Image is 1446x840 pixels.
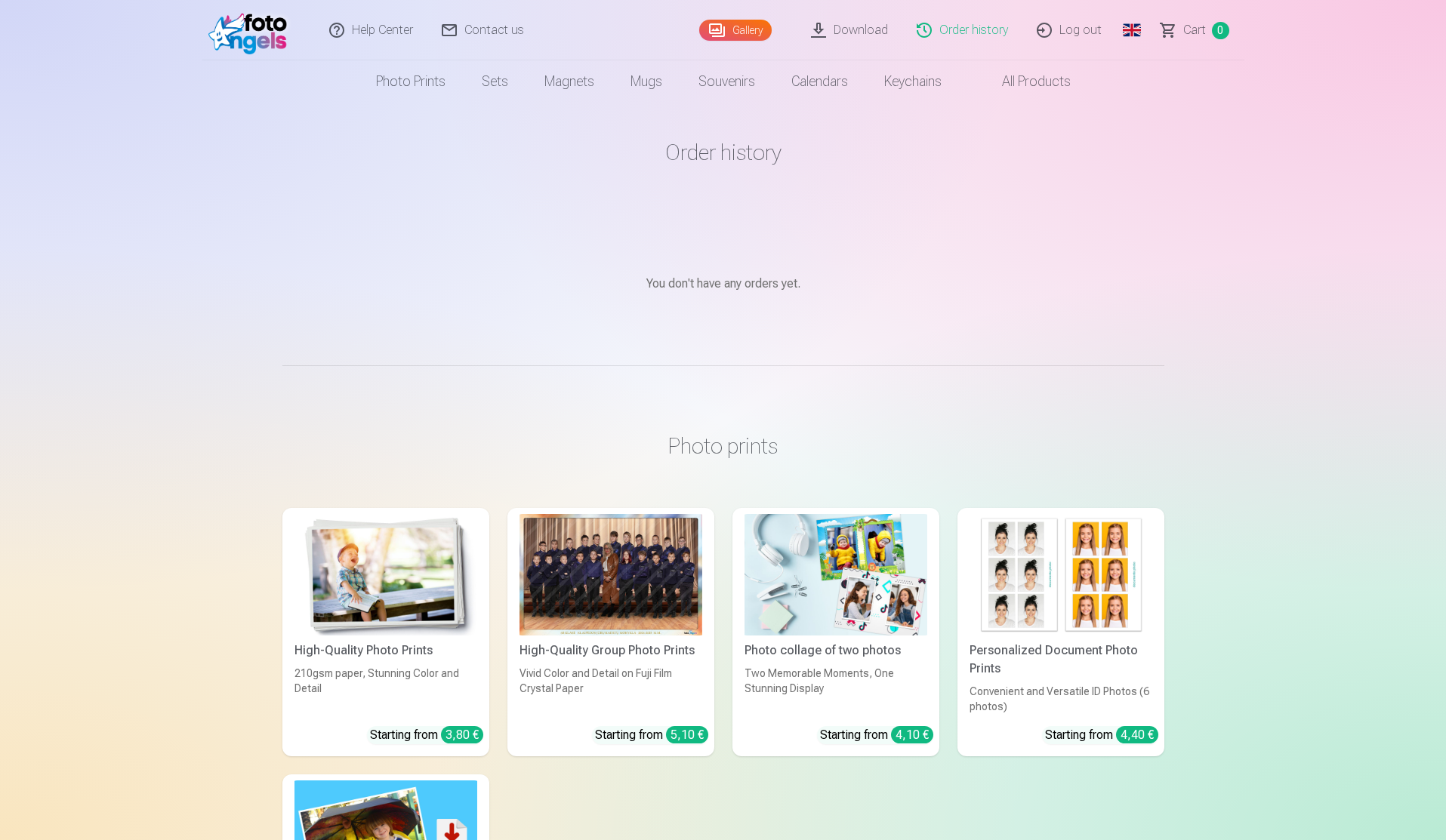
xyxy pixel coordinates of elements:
a: Calendars [773,60,866,103]
a: High-Quality Group Photo PrintsVivid Color and Detail on Fuji Film Crystal PaperStarting from 5,10 € [507,508,714,756]
div: High-Quality Group Photo Prints [513,642,708,660]
a: Photo collage of two photosPhoto collage of two photosTwo Memorable Moments, One Stunning Display... [732,508,939,756]
div: 5,10 € [666,726,708,743]
a: Souvenirs [680,60,773,103]
a: Magnets [526,60,612,103]
a: High-Quality Photo PrintsHigh-Quality Photo Prints210gsm paper, Stunning Color and DetailStarting... [282,508,489,756]
div: Starting from [820,726,933,744]
div: Photo collage of two photos [738,642,933,660]
a: Photo prints [358,60,464,103]
div: Starting from [1045,726,1158,744]
div: 4,40 € [1116,726,1158,743]
div: 4,10 € [891,726,933,743]
a: Keychains [866,60,960,103]
a: Personalized Document Photo PrintsPersonalized Document Photo PrintsConvenient and Versatile ID P... [957,508,1164,756]
span: Сart [1183,21,1206,39]
p: You don't have any orders yet. [282,275,1164,293]
span: 0 [1212,22,1229,39]
div: Personalized Document Photo Prints [963,642,1158,678]
div: Vivid Color and Detail on Fuji Film Crystal Paper [513,666,708,714]
img: Personalized Document Photo Prints [970,514,1152,635]
img: /fa2 [208,6,295,54]
a: Gallery [699,20,772,41]
div: Starting from [370,726,483,744]
img: Photo collage of two photos [745,514,927,635]
img: High-Quality Photo Prints [294,514,477,635]
a: Mugs [612,60,680,103]
div: Starting from [595,726,708,744]
div: 210gsm paper, Stunning Color and Detail [288,666,483,714]
div: Two Memorable Moments, One Stunning Display [738,666,933,714]
h3: Photo prints [294,432,1152,460]
a: Sets [464,60,526,103]
div: High-Quality Photo Prints [288,642,483,660]
a: All products [960,60,1089,103]
div: Convenient and Versatile ID Photos (6 photos) [963,684,1158,714]
div: 3,80 € [441,726,483,743]
h1: Order history [282,139,1164,166]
